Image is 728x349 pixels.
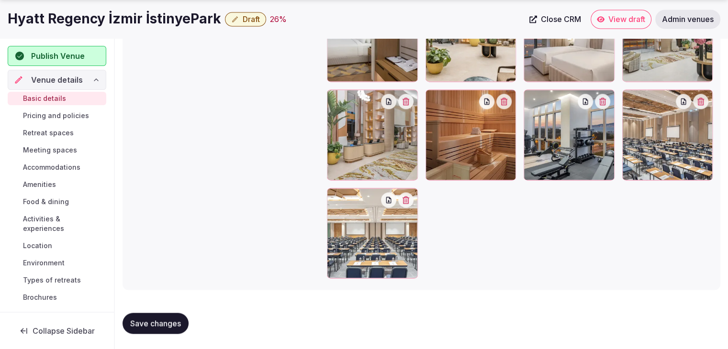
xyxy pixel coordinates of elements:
[524,10,587,29] a: Close CRM
[8,310,106,330] a: Ownership
[243,14,260,24] span: Draft
[8,195,106,208] a: Food & dining
[8,46,106,66] button: Publish Venue
[23,128,74,138] span: Retreat spaces
[622,89,713,180] div: ADBRI-P0104-The-Regency-Ballroom-Classroom-Seating-Projection-Screens.16x9.jpeg
[23,111,89,120] span: Pricing and policies
[655,10,720,29] a: Admin venues
[270,13,287,25] button: 26%
[130,318,181,328] span: Save changes
[662,14,714,24] span: Admin venues
[8,273,106,287] a: Types of retreats
[31,50,85,62] span: Publish Venue
[8,212,106,235] a: Activities & experiences
[23,275,81,285] span: Types of retreats
[8,126,106,140] a: Retreat spaces
[23,258,65,268] span: Environment
[591,10,651,29] a: View draft
[8,10,221,28] h1: Hyatt Regency İzmir İstinyePark
[23,180,56,189] span: Amenities
[8,239,106,252] a: Location
[8,143,106,157] a: Meeting spaces
[23,293,57,302] span: Brochures
[270,13,287,25] div: 26 %
[541,14,581,24] span: Close CRM
[23,241,52,251] span: Location
[8,291,106,304] a: Brochures
[524,89,615,180] div: ADBRI-P0158-Gym-With-Sea-Side-Vew.16x9.jpeg
[8,178,106,191] a: Amenities
[225,12,266,26] button: Draft
[8,92,106,105] a: Basic details
[327,188,418,279] div: ADBRI-P0123-Istinye-Ballroom-Classroom-Setting-Sea-View.16x9.jpeg
[608,14,645,24] span: View draft
[23,145,77,155] span: Meeting spaces
[23,214,102,233] span: Activities & experiences
[327,89,418,180] div: ADBRI-P0140-Reception-Dusk-View.16x9.jpeg
[23,94,66,103] span: Basic details
[123,313,189,334] button: Save changes
[8,256,106,270] a: Environment
[8,109,106,122] a: Pricing and policies
[8,161,106,174] a: Accommodations
[8,320,106,341] button: Collapse Sidebar
[426,89,516,180] div: ADBRI-P0177-Sauna.16x9.jpeg
[31,74,83,86] span: Venue details
[23,197,69,207] span: Food & dining
[33,326,95,336] span: Collapse Sidebar
[23,163,80,172] span: Accommodations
